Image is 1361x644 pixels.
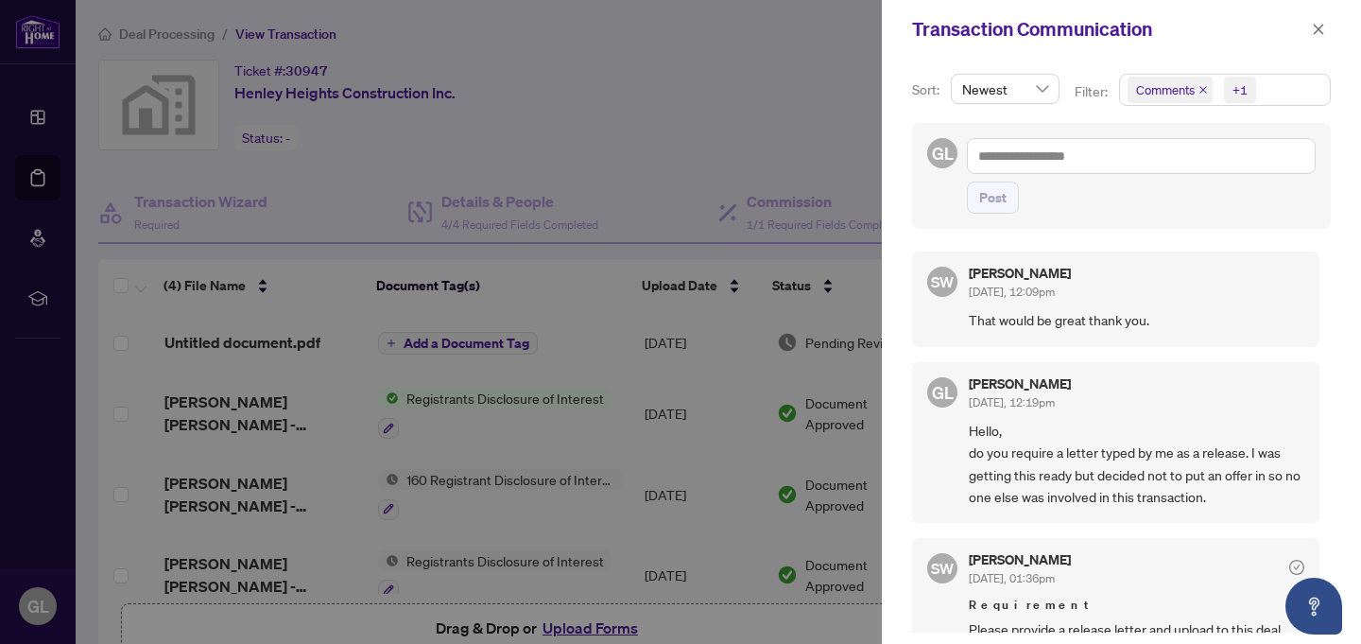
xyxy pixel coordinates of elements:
span: Comments [1136,80,1195,99]
h5: [PERSON_NAME] [969,377,1071,391]
button: Open asap [1285,578,1342,635]
h5: [PERSON_NAME] [969,267,1071,280]
p: Filter: [1075,81,1111,102]
span: GL [932,140,954,166]
h5: [PERSON_NAME] [969,553,1071,566]
span: [DATE], 01:36pm [969,571,1055,585]
span: GL [932,379,954,406]
span: That would be great thank you. [969,309,1304,331]
span: Hello, do you require a letter typed by me as a release. I was getting this ready but decided not... [969,420,1304,509]
span: Requirement [969,596,1304,615]
span: check-circle [1289,560,1304,575]
span: Comments [1128,77,1213,103]
span: Newest [962,75,1048,103]
span: SW [931,270,955,294]
span: close [1198,85,1208,95]
span: SW [931,557,955,581]
div: Transaction Communication [912,15,1306,44]
p: Sort: [912,79,943,100]
span: [DATE], 12:19pm [969,395,1055,409]
span: [DATE], 12:09pm [969,285,1055,299]
button: Post [967,182,1019,214]
div: +1 [1232,80,1248,99]
span: close [1312,23,1325,36]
